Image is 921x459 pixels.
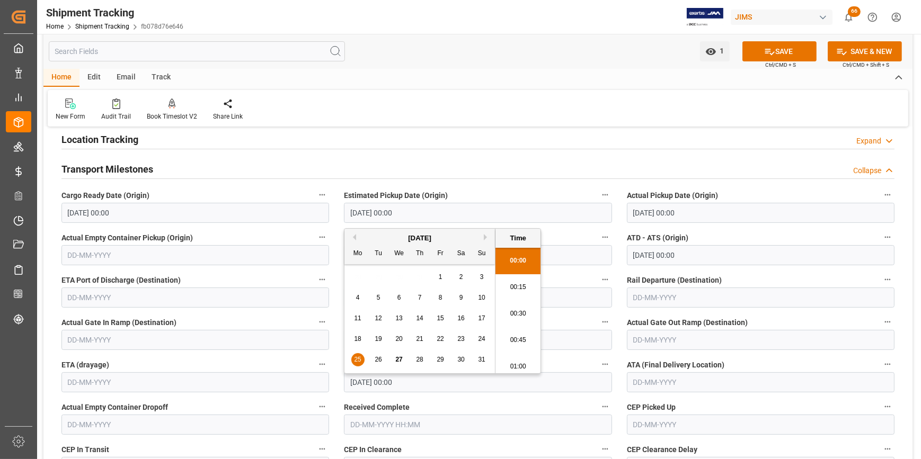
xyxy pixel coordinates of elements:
[61,287,329,308] input: DD-MM-YYYY
[434,353,447,366] div: Choose Friday, August 29th, 2025
[434,271,447,284] div: Choose Friday, August 1st, 2025
[627,330,895,350] input: DD-MM-YYYY
[375,335,382,343] span: 19
[484,234,490,240] button: Next Month
[437,335,444,343] span: 22
[56,112,85,121] div: New Form
[61,132,138,147] h2: Location Tracking
[480,273,484,281] span: 3
[478,335,485,343] span: 24
[61,402,168,413] span: Actual Empty Container Dropoff
[495,274,541,301] li: 00:15
[61,190,149,201] span: Cargo Ready Date (Origin)
[413,247,427,260] div: Th
[598,357,612,371] button: ETA (Final Delivery Location)
[861,5,884,29] button: Help Center
[627,287,895,308] input: DD-MM-YYYY
[455,291,468,304] div: Choose Saturday, August 9th, 2025
[475,291,489,304] div: Choose Sunday, August 10th, 2025
[457,314,464,322] span: 16
[598,188,612,202] button: Estimated Pickup Date (Origin)
[377,294,380,301] span: 5
[495,354,541,380] li: 01:00
[765,61,796,69] span: Ctrl/CMD + S
[475,312,489,325] div: Choose Sunday, August 17th, 2025
[354,356,361,363] span: 25
[61,444,109,455] span: CEP In Transit
[61,372,329,392] input: DD-MM-YYYY
[354,314,361,322] span: 11
[356,294,360,301] span: 4
[61,232,193,244] span: Actual Empty Container Pickup (Origin)
[627,245,895,265] input: DD-MM-YYYY HH:MM
[61,359,109,371] span: ETA (drayage)
[853,165,881,176] div: Collapse
[475,332,489,346] div: Choose Sunday, August 24th, 2025
[457,356,464,363] span: 30
[344,233,495,244] div: [DATE]
[742,41,817,61] button: SAVE
[627,415,895,435] input: DD-MM-YYYY
[344,402,410,413] span: Received Complete
[351,291,365,304] div: Choose Monday, August 4th, 2025
[61,415,329,435] input: DD-MM-YYYY
[434,312,447,325] div: Choose Friday, August 15th, 2025
[61,162,153,176] h2: Transport Milestones
[475,353,489,366] div: Choose Sunday, August 31st, 2025
[372,247,385,260] div: Tu
[687,8,723,26] img: Exertis%20JAM%20-%20Email%20Logo.jpg_1722504956.jpg
[416,356,423,363] span: 28
[375,314,382,322] span: 12
[344,444,402,455] span: CEP In Clearance
[598,315,612,329] button: Unloaded From Rail (Destination)
[498,233,538,244] div: Time
[457,335,464,343] span: 23
[315,273,329,286] button: ETA Port of Discharge (Destination)
[478,294,485,301] span: 10
[393,291,406,304] div: Choose Wednesday, August 6th, 2025
[213,112,243,121] div: Share Link
[881,400,895,413] button: CEP Picked Up
[101,112,131,121] div: Audit Trail
[413,353,427,366] div: Choose Thursday, August 28th, 2025
[144,69,179,87] div: Track
[455,332,468,346] div: Choose Saturday, August 23rd, 2025
[351,247,365,260] div: Mo
[147,112,197,121] div: Book Timeslot V2
[393,332,406,346] div: Choose Wednesday, August 20th, 2025
[455,247,468,260] div: Sa
[315,442,329,456] button: CEP In Transit
[61,330,329,350] input: DD-MM-YYYY
[416,314,423,322] span: 14
[700,41,730,61] button: open menu
[413,291,427,304] div: Choose Thursday, August 7th, 2025
[627,359,724,371] span: ATA (Final Delivery Location)
[375,356,382,363] span: 26
[828,41,902,61] button: SAVE & NEW
[46,23,64,30] a: Home
[315,315,329,329] button: Actual Gate In Ramp (Destination)
[351,353,365,366] div: Choose Monday, August 25th, 2025
[61,203,329,223] input: DD-MM-YYYY HH:MM
[843,61,889,69] span: Ctrl/CMD + Shift + S
[439,273,442,281] span: 1
[372,353,385,366] div: Choose Tuesday, August 26th, 2025
[344,203,612,223] input: DD-MM-YYYY HH:MM
[459,273,463,281] span: 2
[49,41,345,61] input: Search Fields
[351,332,365,346] div: Choose Monday, August 18th, 2025
[344,415,612,435] input: DD-MM-YYYY HH:MM
[455,353,468,366] div: Choose Saturday, August 30th, 2025
[61,317,176,328] span: Actual Gate In Ramp (Destination)
[434,332,447,346] div: Choose Friday, August 22nd, 2025
[413,312,427,325] div: Choose Thursday, August 14th, 2025
[372,312,385,325] div: Choose Tuesday, August 12th, 2025
[598,400,612,413] button: Received Complete
[393,353,406,366] div: Choose Wednesday, August 27th, 2025
[598,442,612,456] button: CEP In Clearance
[344,190,448,201] span: Estimated Pickup Date (Origin)
[881,188,895,202] button: Actual Pickup Date (Origin)
[416,335,423,343] span: 21
[856,136,881,147] div: Expand
[495,248,541,274] li: 00:00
